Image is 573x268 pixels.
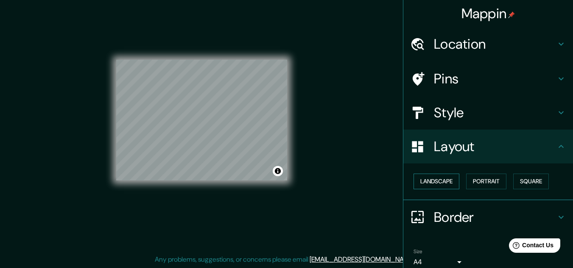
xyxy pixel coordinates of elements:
[513,174,549,189] button: Square
[434,104,556,121] h4: Style
[508,11,515,18] img: pin-icon.png
[498,235,564,259] iframe: Help widget launcher
[434,36,556,52] h4: Location
[310,255,414,264] a: [EMAIL_ADDRESS][DOMAIN_NAME]
[155,254,416,265] p: Any problems, suggestions, or concerns please email .
[414,248,422,255] label: Size
[403,130,573,163] div: Layout
[403,62,573,96] div: Pins
[403,27,573,61] div: Location
[434,209,556,226] h4: Border
[116,60,287,180] canvas: Map
[466,174,506,189] button: Portrait
[403,96,573,130] div: Style
[434,138,556,155] h4: Layout
[403,200,573,234] div: Border
[414,174,459,189] button: Landscape
[461,5,515,22] h4: Mappin
[434,70,556,87] h4: Pins
[273,166,283,176] button: Toggle attribution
